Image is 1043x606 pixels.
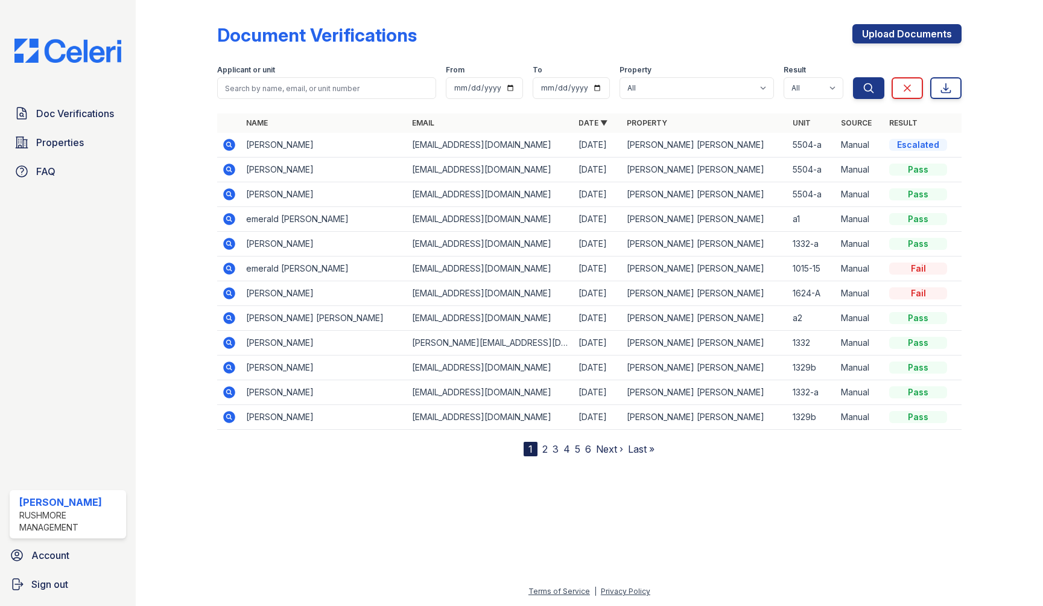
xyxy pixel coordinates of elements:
[574,331,622,356] td: [DATE]
[622,380,788,405] td: [PERSON_NAME] [PERSON_NAME]
[407,207,573,232] td: [EMAIL_ADDRESS][DOMAIN_NAME]
[575,443,580,455] a: 5
[628,443,655,455] a: Last »
[36,135,84,150] span: Properties
[241,380,407,405] td: [PERSON_NAME]
[246,118,268,127] a: Name
[788,182,836,207] td: 5504-a
[36,106,114,121] span: Doc Verifications
[542,443,548,455] a: 2
[31,548,69,563] span: Account
[407,356,573,380] td: [EMAIL_ADDRESS][DOMAIN_NAME]
[788,306,836,331] td: a2
[889,118,918,127] a: Result
[622,133,788,158] td: [PERSON_NAME] [PERSON_NAME]
[788,158,836,182] td: 5504-a
[36,164,55,179] span: FAQ
[788,133,836,158] td: 5504-a
[241,306,407,331] td: [PERSON_NAME] [PERSON_NAME]
[788,257,836,281] td: 1015-15
[407,331,573,356] td: [PERSON_NAME][EMAIL_ADDRESS][DOMAIN_NAME]
[241,331,407,356] td: [PERSON_NAME]
[622,158,788,182] td: [PERSON_NAME] [PERSON_NAME]
[788,207,836,232] td: a1
[836,331,884,356] td: Manual
[784,65,806,75] label: Result
[407,133,573,158] td: [EMAIL_ADDRESS][DOMAIN_NAME]
[241,158,407,182] td: [PERSON_NAME]
[563,443,570,455] a: 4
[574,182,622,207] td: [DATE]
[889,263,947,275] div: Fail
[574,356,622,380] td: [DATE]
[836,232,884,257] td: Manual
[836,405,884,430] td: Manual
[836,380,884,405] td: Manual
[889,213,947,225] div: Pass
[574,281,622,306] td: [DATE]
[793,118,811,127] a: Unit
[446,65,464,75] label: From
[889,337,947,349] div: Pass
[31,577,68,592] span: Sign out
[10,101,126,126] a: Doc Verifications
[622,232,788,257] td: [PERSON_NAME] [PERSON_NAME]
[788,356,836,380] td: 1329b
[241,405,407,430] td: [PERSON_NAME]
[241,356,407,380] td: [PERSON_NAME]
[622,405,788,430] td: [PERSON_NAME] [PERSON_NAME]
[5,572,131,596] a: Sign out
[622,182,788,207] td: [PERSON_NAME] [PERSON_NAME]
[5,39,131,63] img: CE_Logo_Blue-a8612792a0a2168367f1c8372b55b34899dd931a85d93a1a3d3e32e68fde9ad4.png
[596,443,623,455] a: Next ›
[574,380,622,405] td: [DATE]
[10,130,126,155] a: Properties
[836,356,884,380] td: Manual
[889,287,947,299] div: Fail
[889,139,947,151] div: Escalated
[407,306,573,331] td: [EMAIL_ADDRESS][DOMAIN_NAME]
[553,443,559,455] a: 3
[889,164,947,176] div: Pass
[622,207,788,232] td: [PERSON_NAME] [PERSON_NAME]
[889,188,947,200] div: Pass
[407,257,573,281] td: [EMAIL_ADDRESS][DOMAIN_NAME]
[574,405,622,430] td: [DATE]
[407,232,573,257] td: [EMAIL_ADDRESS][DOMAIN_NAME]
[241,133,407,158] td: [PERSON_NAME]
[574,207,622,232] td: [DATE]
[407,380,573,405] td: [EMAIL_ADDRESS][DOMAIN_NAME]
[585,443,591,455] a: 6
[241,257,407,281] td: emerald [PERSON_NAME]
[788,281,836,306] td: 1624-A
[407,158,573,182] td: [EMAIL_ADDRESS][DOMAIN_NAME]
[407,405,573,430] td: [EMAIL_ADDRESS][DOMAIN_NAME]
[241,281,407,306] td: [PERSON_NAME]
[836,158,884,182] td: Manual
[622,356,788,380] td: [PERSON_NAME] [PERSON_NAME]
[622,257,788,281] td: [PERSON_NAME] [PERSON_NAME]
[627,118,667,127] a: Property
[889,386,947,398] div: Pass
[528,587,590,596] a: Terms of Service
[574,158,622,182] td: [DATE]
[10,159,126,183] a: FAQ
[217,65,275,75] label: Applicant or unit
[574,133,622,158] td: [DATE]
[217,77,436,99] input: Search by name, email, or unit number
[594,587,597,596] div: |
[574,306,622,331] td: [DATE]
[241,232,407,257] td: [PERSON_NAME]
[524,442,537,456] div: 1
[407,182,573,207] td: [EMAIL_ADDRESS][DOMAIN_NAME]
[852,24,962,43] a: Upload Documents
[836,207,884,232] td: Manual
[836,257,884,281] td: Manual
[889,312,947,324] div: Pass
[788,405,836,430] td: 1329b
[622,306,788,331] td: [PERSON_NAME] [PERSON_NAME]
[836,133,884,158] td: Manual
[622,331,788,356] td: [PERSON_NAME] [PERSON_NAME]
[622,281,788,306] td: [PERSON_NAME] [PERSON_NAME]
